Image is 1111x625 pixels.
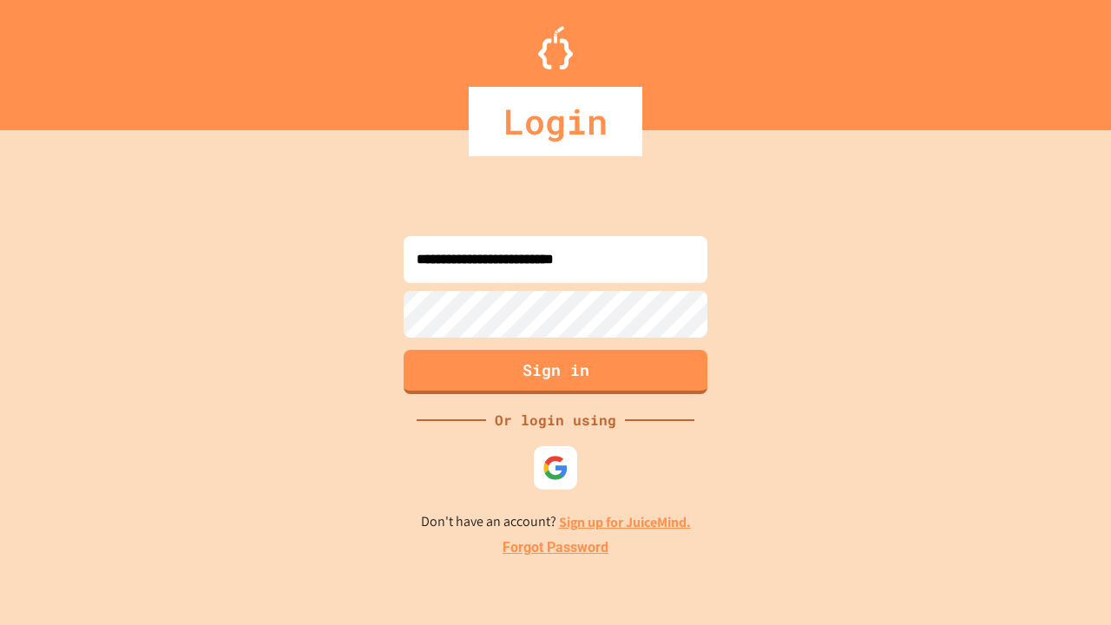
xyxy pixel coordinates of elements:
button: Sign in [404,350,707,394]
div: Login [469,87,642,156]
a: Sign up for JuiceMind. [559,513,691,531]
p: Don't have an account? [421,511,691,533]
a: Forgot Password [503,537,608,558]
div: Or login using [486,410,625,431]
img: google-icon.svg [542,455,569,481]
img: Logo.svg [538,26,573,69]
